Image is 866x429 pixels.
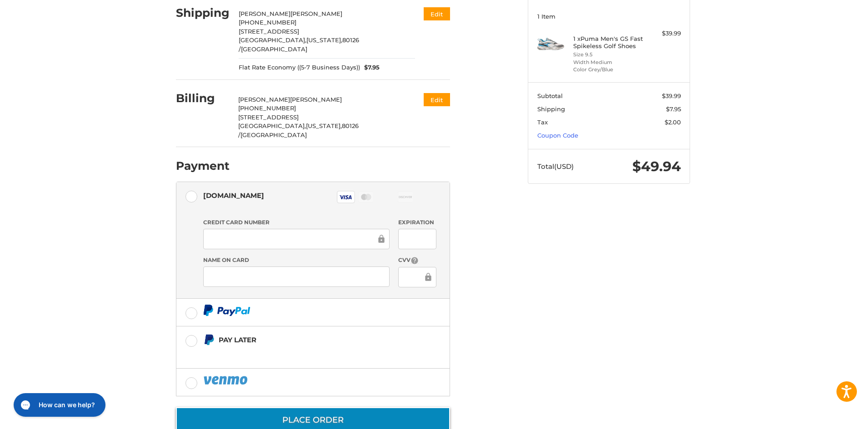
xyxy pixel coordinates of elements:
iframe: Gorgias live chat messenger [9,390,108,420]
button: Edit [424,93,450,106]
h2: Shipping [176,6,230,20]
span: [GEOGRAPHIC_DATA], [239,36,306,44]
span: [STREET_ADDRESS] [238,113,299,121]
span: [US_STATE], [306,122,342,129]
li: Size 9.5 [573,51,643,59]
span: 80126 / [239,36,359,53]
label: Name on Card [203,256,390,264]
span: $2.00 [665,118,681,126]
li: Color Grey/Blue [573,66,643,74]
div: $39.99 [645,29,681,38]
img: PayPal icon [203,305,250,316]
label: Expiration [398,218,436,227]
span: $7.95 [666,105,681,113]
img: Pay Later icon [203,334,215,345]
span: $7.95 [360,63,380,72]
span: [PERSON_NAME] [290,96,342,103]
span: Total (USD) [537,162,574,171]
label: CVV [398,256,436,265]
h2: Payment [176,159,230,173]
span: $39.99 [662,92,681,99]
span: [GEOGRAPHIC_DATA] [240,131,307,138]
span: [PERSON_NAME] [238,96,290,103]
h2: Billing [176,91,229,105]
span: Subtotal [537,92,563,99]
span: Shipping [537,105,565,113]
button: Edit [424,7,450,20]
span: [STREET_ADDRESS] [239,28,299,35]
li: Width Medium [573,59,643,66]
iframe: PayPal Message 1 [203,349,393,357]
span: [PHONE_NUMBER] [239,19,296,26]
img: PayPal icon [203,375,250,386]
span: [PHONE_NUMBER] [238,104,296,112]
span: [PERSON_NAME] [290,10,342,17]
span: Flat Rate Economy ((5-7 Business Days)) [239,63,360,72]
span: [PERSON_NAME] [239,10,290,17]
h3: 1 Item [537,13,681,20]
div: [DOMAIN_NAME] [203,188,264,203]
div: Pay Later [219,332,393,347]
span: Tax [537,118,548,126]
span: $49.94 [632,158,681,175]
span: [GEOGRAPHIC_DATA], [238,122,306,129]
h4: 1 x Puma Men's GS Fast Spikeless Golf Shoes [573,35,643,50]
a: Coupon Code [537,132,578,139]
label: Credit Card Number [203,218,390,227]
span: [US_STATE], [306,36,342,44]
span: [GEOGRAPHIC_DATA] [241,45,307,53]
span: 80126 / [238,122,359,138]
